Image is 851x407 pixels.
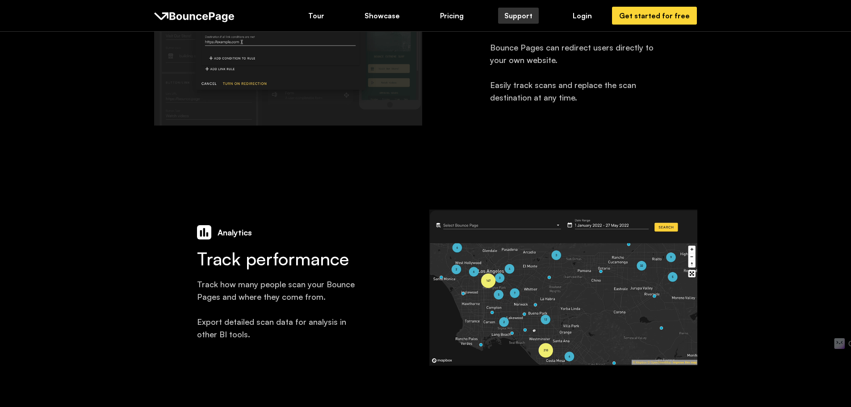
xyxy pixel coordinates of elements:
[490,41,654,104] div: Bounce Pages can redirect users directly to your own website. Easily track scans and replace the ...
[308,11,324,21] div: Tour
[504,11,532,21] div: Support
[218,226,252,239] h5: Analytics
[302,8,331,24] a: Tour
[573,11,592,21] div: Login
[434,8,470,24] a: Pricing
[365,11,400,21] div: Showcase
[197,278,361,353] div: Track how many people scan your Bounce Pages and where they come from. Export detailed scan data ...
[619,11,690,21] div: Get started for free
[358,8,406,24] a: Showcase
[566,8,598,24] a: Login
[440,11,464,21] div: Pricing
[197,249,361,269] h4: Track performance
[498,8,539,24] a: Support
[612,7,697,25] a: Get started for free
